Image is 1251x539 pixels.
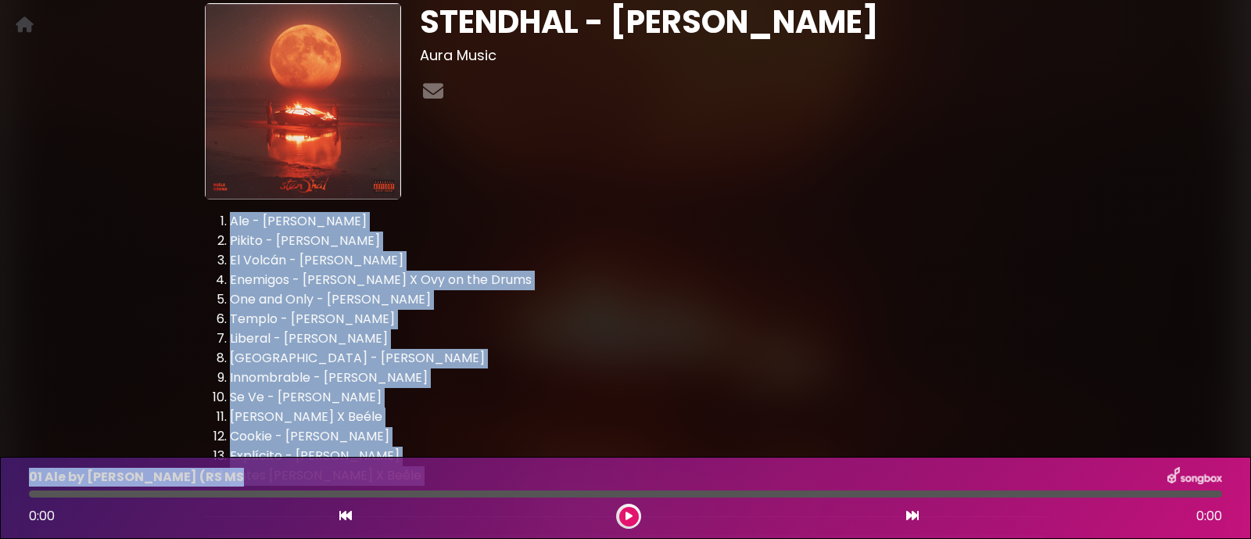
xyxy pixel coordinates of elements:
[205,3,401,199] img: sqKzH3kFQmKq8ufjxbCR
[420,3,1046,41] h1: STENDHAL - [PERSON_NAME]
[29,468,244,487] p: 01 Ale by [PERSON_NAME] (RS MS
[230,290,1046,310] li: One and Only - [PERSON_NAME]
[230,310,1046,329] li: Templo - [PERSON_NAME]
[230,368,1046,388] li: Innombrable - [PERSON_NAME]
[29,507,55,525] span: 0:00
[230,349,1046,368] li: [GEOGRAPHIC_DATA] - [PERSON_NAME]
[230,388,1046,408] li: Se Ve - [PERSON_NAME]
[230,427,1046,447] li: Cookie - [PERSON_NAME]
[420,47,1046,64] h3: Aura Music
[230,408,1046,427] li: [PERSON_NAME] X Beéle
[230,329,1046,349] li: Liberal - [PERSON_NAME]
[230,251,1046,271] li: El Volcán - [PERSON_NAME]
[230,271,1046,290] li: Enemigos - [PERSON_NAME] X Ovy on the Drums
[1167,467,1222,487] img: songbox-logo-white.png
[230,212,1046,232] li: Ale - [PERSON_NAME]
[1196,507,1222,526] span: 0:00
[230,232,1046,251] li: Pikito - [PERSON_NAME]
[230,447,1046,466] li: Explícito - [PERSON_NAME]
